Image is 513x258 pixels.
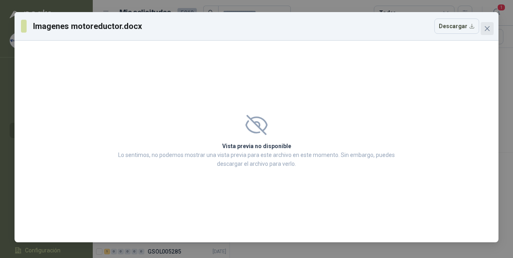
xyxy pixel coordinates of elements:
[481,22,494,35] button: Close
[434,19,479,34] button: Descargar
[116,142,397,151] h2: Vista previa no disponible
[33,20,143,32] h3: Imagenes motoreductor.docx
[484,25,490,32] span: close
[116,151,397,168] p: Lo sentimos, no podemos mostrar una vista previa para este archivo en este momento. Sin embargo, ...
